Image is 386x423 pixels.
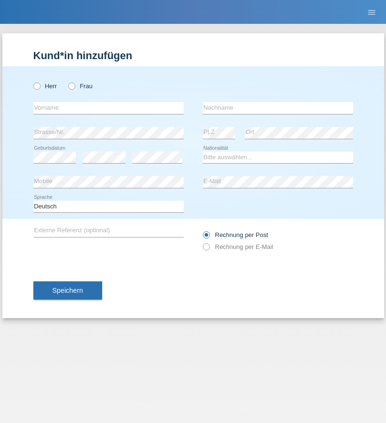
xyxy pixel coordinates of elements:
[203,231,209,243] input: Rechnung per Post
[203,231,268,238] label: Rechnung per Post
[33,83,57,90] label: Herr
[33,50,353,62] h1: Kund*in hinzufügen
[362,9,381,15] a: menu
[203,243,209,255] input: Rechnung per E-Mail
[33,281,102,299] button: Speichern
[203,243,273,250] label: Rechnung per E-Mail
[52,287,83,294] span: Speichern
[33,83,40,89] input: Herr
[68,83,93,90] label: Frau
[68,83,74,89] input: Frau
[367,8,376,17] i: menu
